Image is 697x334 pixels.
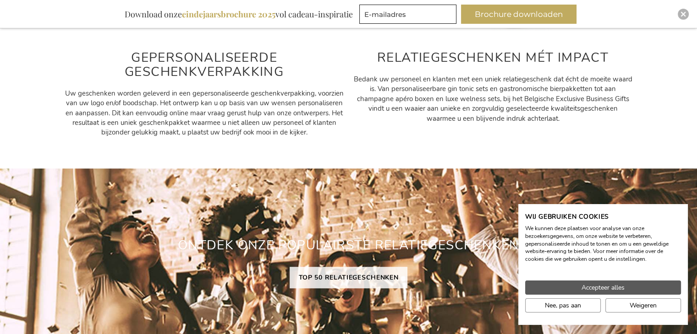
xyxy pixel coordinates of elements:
input: E-mailadres [359,5,456,24]
form: marketing offers and promotions [359,5,459,27]
span: Weigeren [630,301,657,310]
button: Alle cookies weigeren [605,298,681,312]
span: Nee, pas aan [545,301,581,310]
div: Close [678,9,689,20]
span: Bedank uw personeel en klanten met een uniek relatiegeschenk dat écht de moeite waard is. Van per... [354,75,632,123]
h2: RELATIEGESCHENKEN MÉT IMPACT [353,51,633,65]
button: Pas cookie voorkeuren aan [525,298,601,312]
div: Download onze vol cadeau-inspiratie [121,5,357,24]
b: eindejaarsbrochure 2025 [182,9,275,20]
p: We kunnen deze plaatsen voor analyse van onze bezoekersgegevens, om onze website te verbeteren, g... [525,225,681,263]
img: Close [681,11,686,17]
span: Uw geschenken worden geleverd in een gepersonaliseerde geschenkverpakking, voorzien van uw logo e... [65,89,344,137]
span: Accepteer alles [582,283,625,292]
button: Brochure downloaden [461,5,576,24]
button: Accepteer alle cookies [525,280,681,295]
a: TOP 50 RELATIEGESCHENKEN [290,267,408,288]
h2: Wij gebruiken cookies [525,213,681,221]
h2: GEPERSONALISEERDE GESCHENKVERPAKKING [65,51,344,79]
